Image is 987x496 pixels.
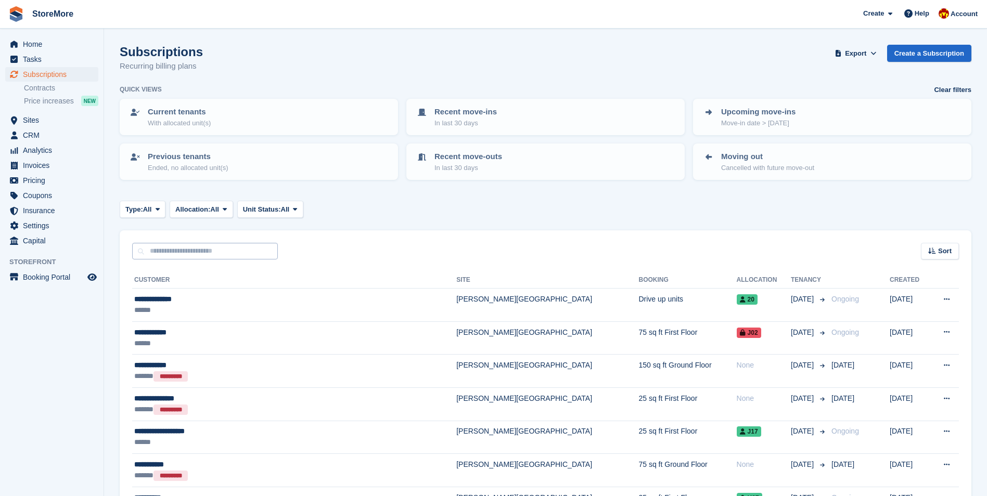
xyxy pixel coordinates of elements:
[890,272,930,289] th: Created
[791,272,827,289] th: Tenancy
[5,233,98,248] a: menu
[638,421,736,454] td: 25 sq ft First Floor
[28,5,78,22] a: StoreMore
[23,37,85,51] span: Home
[791,360,816,371] span: [DATE]
[638,387,736,421] td: 25 sq ft First Floor
[148,118,211,128] p: With allocated unit(s)
[934,85,971,95] a: Clear filters
[5,218,98,233] a: menu
[23,173,85,188] span: Pricing
[737,328,761,338] span: J02
[24,95,98,107] a: Price increases NEW
[5,173,98,188] a: menu
[23,52,85,67] span: Tasks
[638,355,736,388] td: 150 sq ft Ground Floor
[831,361,854,369] span: [DATE]
[951,9,978,19] span: Account
[5,128,98,142] a: menu
[638,272,736,289] th: Booking
[456,387,638,421] td: [PERSON_NAME][GEOGRAPHIC_DATA]
[125,204,143,215] span: Type:
[5,37,98,51] a: menu
[890,387,930,421] td: [DATE]
[890,355,930,388] td: [DATE]
[121,145,397,179] a: Previous tenants Ended, no allocated unit(s)
[120,201,165,218] button: Type: All
[281,204,290,215] span: All
[890,421,930,454] td: [DATE]
[5,143,98,158] a: menu
[737,393,791,404] div: None
[5,113,98,127] a: menu
[737,272,791,289] th: Allocation
[721,163,814,173] p: Cancelled with future move-out
[737,459,791,470] div: None
[791,459,816,470] span: [DATE]
[148,163,228,173] p: Ended, no allocated unit(s)
[831,427,859,435] span: Ongoing
[456,421,638,454] td: [PERSON_NAME][GEOGRAPHIC_DATA]
[456,355,638,388] td: [PERSON_NAME][GEOGRAPHIC_DATA]
[24,96,74,106] span: Price increases
[23,270,85,284] span: Booking Portal
[23,113,85,127] span: Sites
[915,8,929,19] span: Help
[120,60,203,72] p: Recurring billing plans
[5,52,98,67] a: menu
[23,218,85,233] span: Settings
[721,106,796,118] p: Upcoming move-ins
[210,204,219,215] span: All
[638,454,736,487] td: 75 sq ft Ground Floor
[887,45,971,62] a: Create a Subscription
[132,272,456,289] th: Customer
[890,289,930,322] td: [DATE]
[791,294,816,305] span: [DATE]
[23,158,85,173] span: Invoices
[694,145,970,179] a: Moving out Cancelled with future move-out
[81,96,98,106] div: NEW
[638,321,736,355] td: 75 sq ft First Floor
[5,270,98,284] a: menu
[243,204,281,215] span: Unit Status:
[737,360,791,371] div: None
[23,203,85,218] span: Insurance
[831,295,859,303] span: Ongoing
[143,204,152,215] span: All
[23,233,85,248] span: Capital
[170,201,233,218] button: Allocation: All
[939,8,949,19] img: Store More Team
[737,426,761,437] span: J17
[721,118,796,128] p: Move-in date > [DATE]
[831,394,854,402] span: [DATE]
[831,328,859,336] span: Ongoing
[23,143,85,158] span: Analytics
[638,289,736,322] td: Drive up units
[407,100,684,134] a: Recent move-ins In last 30 days
[456,454,638,487] td: [PERSON_NAME][GEOGRAPHIC_DATA]
[5,188,98,203] a: menu
[5,203,98,218] a: menu
[148,106,211,118] p: Current tenants
[407,145,684,179] a: Recent move-outs In last 30 days
[434,118,497,128] p: In last 30 days
[456,289,638,322] td: [PERSON_NAME][GEOGRAPHIC_DATA]
[24,83,98,93] a: Contracts
[791,393,816,404] span: [DATE]
[175,204,210,215] span: Allocation:
[23,128,85,142] span: CRM
[791,327,816,338] span: [DATE]
[434,106,497,118] p: Recent move-ins
[890,321,930,355] td: [DATE]
[845,48,866,59] span: Export
[148,151,228,163] p: Previous tenants
[23,67,85,82] span: Subscriptions
[456,272,638,289] th: Site
[5,67,98,82] a: menu
[791,426,816,437] span: [DATE]
[434,163,502,173] p: In last 30 days
[120,85,162,94] h6: Quick views
[938,246,952,256] span: Sort
[831,460,854,468] span: [DATE]
[9,257,104,267] span: Storefront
